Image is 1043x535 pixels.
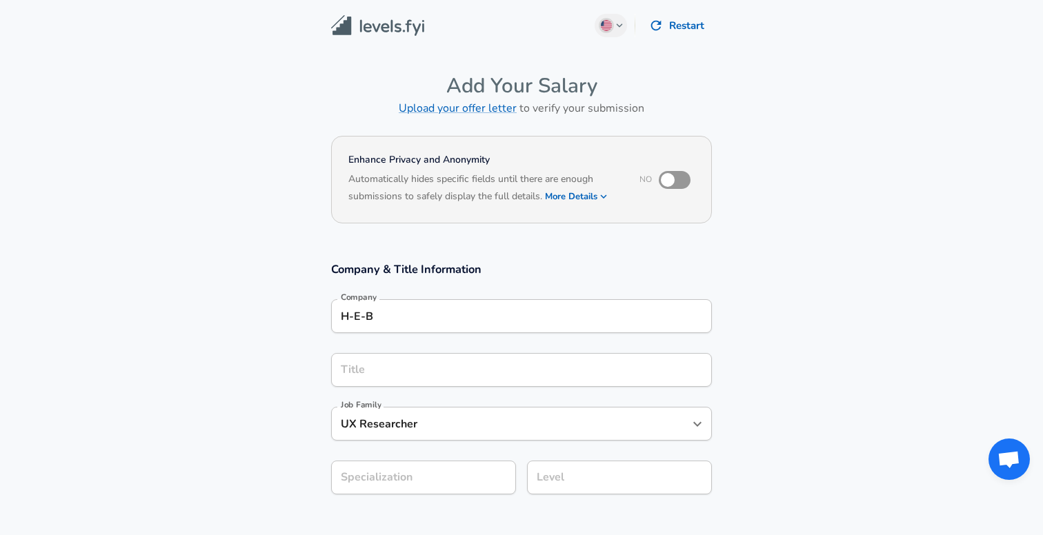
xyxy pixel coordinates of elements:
[331,15,424,37] img: Levels.fyi
[348,153,621,167] h4: Enhance Privacy and Anonymity
[348,172,621,206] h6: Automatically hides specific fields until there are enough submissions to safely display the full...
[639,174,652,185] span: No
[688,414,707,434] button: Open
[399,101,517,116] a: Upload your offer letter
[595,14,628,37] button: English (US)
[337,413,685,434] input: Software Engineer
[331,99,712,118] h6: to verify your submission
[601,20,612,31] img: English (US)
[331,261,712,277] h3: Company & Title Information
[989,438,1030,480] div: Open chat
[337,359,706,381] input: Software Engineer
[331,461,516,494] input: Specialization
[644,11,712,40] button: Restart
[341,401,381,409] label: Job Family
[331,73,712,99] h4: Add Your Salary
[337,305,706,327] input: Google
[533,467,706,488] input: L3
[545,187,608,206] button: More Details
[341,293,377,301] label: Company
